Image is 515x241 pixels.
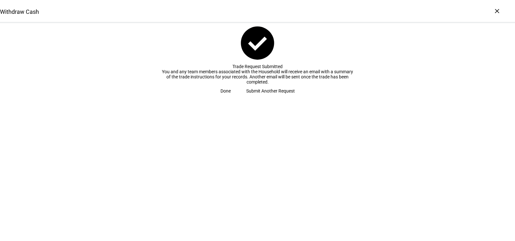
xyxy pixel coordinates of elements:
[238,23,277,63] mat-icon: check_circle
[161,64,354,69] div: Trade Request Submitted
[239,85,303,97] button: Submit Another Request
[246,85,295,97] span: Submit Another Request
[492,6,502,16] div: ×
[213,85,239,97] button: Done
[161,69,354,85] div: You and any team members associated with the Household will receive an email with a summary of th...
[220,85,231,97] span: Done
